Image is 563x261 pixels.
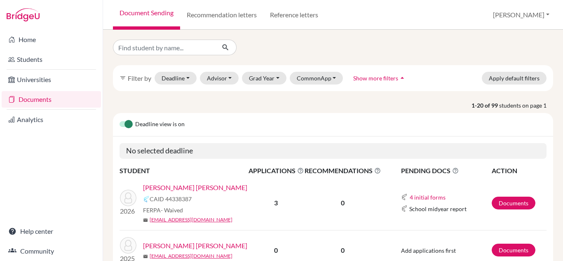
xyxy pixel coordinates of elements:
[2,71,101,88] a: Universities
[143,206,183,214] span: FERPA
[401,166,491,176] span: PENDING DOCS
[150,252,232,260] a: [EMAIL_ADDRESS][DOMAIN_NAME]
[2,51,101,68] a: Students
[120,143,547,159] h5: No selected deadline
[401,205,408,212] img: Common App logo
[2,111,101,128] a: Analytics
[135,120,185,129] span: Deadline view is on
[120,206,136,216] p: 2026
[120,190,136,206] img: Peñafiel Changuín, Ana Isabel
[161,207,183,214] span: - Waived
[2,223,101,240] a: Help center
[242,72,286,85] button: Grad Year
[398,74,406,82] i: arrow_drop_up
[274,199,278,207] b: 3
[120,75,126,81] i: filter_list
[128,74,151,82] span: Filter by
[305,245,381,255] p: 0
[249,166,304,176] span: APPLICATIONS
[7,8,40,21] img: Bridge-U
[409,205,467,213] span: School midyear report
[346,72,413,85] button: Show more filtersarrow_drop_up
[2,243,101,259] a: Community
[143,241,247,251] a: [PERSON_NAME] [PERSON_NAME]
[113,40,215,55] input: Find student by name...
[143,218,148,223] span: mail
[305,198,381,208] p: 0
[200,72,239,85] button: Advisor
[472,101,499,110] strong: 1-20 of 99
[290,72,343,85] button: CommonApp
[489,7,553,23] button: [PERSON_NAME]
[143,254,148,259] span: mail
[2,91,101,108] a: Documents
[353,75,398,82] span: Show more filters
[499,101,553,110] span: students on page 1
[120,237,136,254] img: Abdo Valdiviezo, Agustina Irene
[492,244,535,256] a: Documents
[150,195,192,203] span: CAID 44338387
[120,165,248,176] th: STUDENT
[409,193,446,202] button: 4 initial forms
[143,196,150,202] img: Common App logo
[274,246,278,254] b: 0
[305,166,381,176] span: RECOMMENDATIONS
[492,197,535,209] a: Documents
[491,165,547,176] th: ACTION
[155,72,197,85] button: Deadline
[401,247,456,254] span: Add applications first
[482,72,547,85] button: Apply default filters
[143,183,247,193] a: [PERSON_NAME] [PERSON_NAME]
[150,216,232,223] a: [EMAIL_ADDRESS][DOMAIN_NAME]
[401,194,408,200] img: Common App logo
[2,31,101,48] a: Home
